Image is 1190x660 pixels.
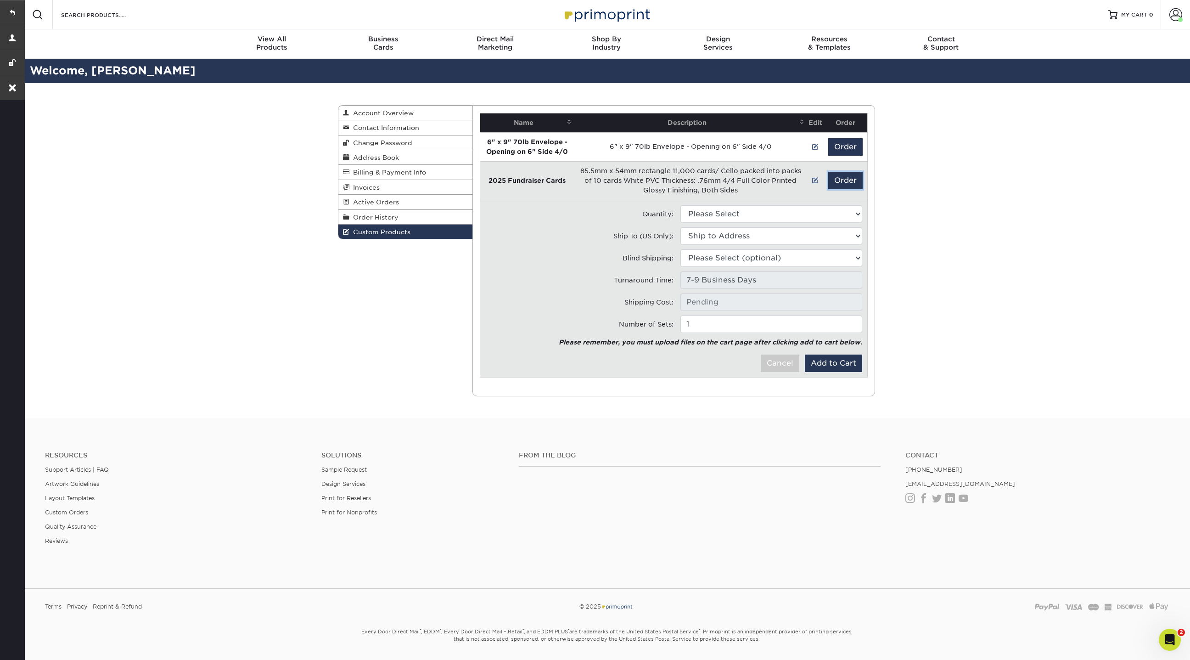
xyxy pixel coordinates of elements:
th: Edit [807,113,824,132]
a: Print for Resellers [321,495,371,502]
a: Account Overview [338,106,472,120]
span: View All [216,35,328,43]
a: Active Orders [338,195,472,209]
a: Resources& Templates [774,29,885,59]
td: 6" x 9" 70lb Envelope - Opening on 6" Side 4/0 [574,132,807,161]
label: Number of Sets: [619,319,674,329]
a: Contact [905,451,1168,459]
span: Active Orders [349,198,399,206]
a: Reprint & Refund [93,600,142,614]
span: Order History [349,214,399,221]
div: © 2025 [417,600,796,614]
a: Billing & Payment Info [338,165,472,180]
span: Custom Products [349,228,410,236]
a: Sample Request [321,466,367,473]
img: Primoprint [601,603,633,610]
a: Direct MailMarketing [439,29,551,59]
label: Quantity: [642,209,674,219]
sup: ® [568,628,569,632]
div: Marketing [439,35,551,51]
span: Billing & Payment Info [349,169,426,176]
a: Design Services [321,480,365,487]
a: Change Password [338,135,472,150]
a: Terms [45,600,62,614]
a: [PHONE_NUMBER] [905,466,962,473]
span: Address Book [349,154,399,161]
button: Order [828,138,863,156]
a: View AllProducts [216,29,328,59]
iframe: Intercom live chat [1159,629,1181,651]
label: Shipping Cost: [624,297,674,307]
img: Primoprint [561,5,652,24]
h4: Solutions [321,451,505,459]
div: Cards [328,35,439,51]
span: Contact Information [349,124,419,131]
h2: Welcome, [PERSON_NAME] [23,62,1190,79]
div: & Templates [774,35,885,51]
a: Custom Orders [45,509,88,516]
div: Products [216,35,328,51]
a: Address Book [338,150,472,165]
span: MY CART [1121,11,1147,19]
a: Quality Assurance [45,523,96,530]
a: Contact& Support [885,29,997,59]
div: Industry [551,35,662,51]
span: Shop By [551,35,662,43]
em: Please remember, you must upload files on the cart page after clicking add to cart below. [559,338,862,346]
a: BusinessCards [328,29,439,59]
span: Change Password [349,139,412,147]
span: Business [328,35,439,43]
strong: 6" x 9" 70lb Envelope - Opening on 6" Side 4/0 [486,138,568,155]
a: Contact Information [338,120,472,135]
a: [EMAIL_ADDRESS][DOMAIN_NAME] [905,480,1015,487]
sup: ® [440,628,441,632]
th: Description [574,113,807,132]
span: Account Overview [349,109,414,117]
span: Invoices [349,184,380,191]
td: 85.5mm x 54mm rectangle 11,000 cards/ Cello packed into packs of 10 cards White PVC Thickness: .7... [574,161,807,200]
a: Order History [338,210,472,225]
h4: Resources [45,451,308,459]
a: Print for Nonprofits [321,509,377,516]
a: Invoices [338,180,472,195]
span: 0 [1149,11,1153,18]
span: Direct Mail [439,35,551,43]
span: 2 [1178,629,1185,636]
label: Blind Shipping: [623,253,674,263]
sup: ® [699,628,700,632]
input: Pending [680,293,862,311]
th: Order [824,113,867,132]
input: SEARCH PRODUCTS..... [60,9,150,20]
label: Ship To (US Only): [613,231,674,241]
span: Resources [774,35,885,43]
span: Contact [885,35,997,43]
sup: ® [522,628,524,632]
button: Add to Cart [805,355,862,372]
div: & Support [885,35,997,51]
label: Turnaround Time: [614,275,674,285]
h4: From the Blog [519,451,881,459]
span: Design [662,35,774,43]
a: DesignServices [662,29,774,59]
strong: 2025 Fundraiser Cards [488,177,566,184]
a: Support Articles | FAQ [45,466,109,473]
a: Reviews [45,537,68,544]
a: Custom Products [338,225,472,239]
div: Services [662,35,774,51]
a: Artwork Guidelines [45,480,99,487]
th: Name [480,113,574,132]
sup: ® [420,628,421,632]
a: Layout Templates [45,495,95,502]
a: Shop ByIndustry [551,29,662,59]
button: Order [828,172,863,189]
a: Privacy [67,600,87,614]
button: Cancel [761,355,799,372]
